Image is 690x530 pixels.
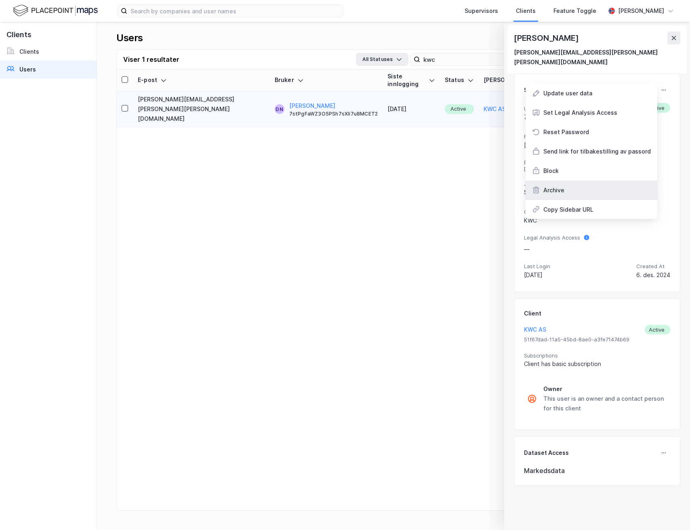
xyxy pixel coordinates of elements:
div: Status and Details [524,85,576,95]
div: [PERSON_NAME] [618,6,664,16]
div: Archive [543,185,564,195]
div: Client has basic subscription [524,359,670,369]
div: Block [543,166,559,176]
td: [PERSON_NAME][EMAIL_ADDRESS][PERSON_NAME][PERSON_NAME][DOMAIN_NAME] [133,91,270,127]
div: [DATE] [524,270,550,280]
div: Feature Toggle [553,6,596,16]
span: User Id [524,105,618,112]
div: Set Legal Analysis Access [543,108,617,118]
div: Siste innlogging [387,73,435,88]
input: Search user by name, email or client [420,53,531,65]
button: All Statuses [356,53,408,66]
div: Dataset Access [524,448,569,458]
div: Users [116,32,143,44]
div: 7stPgFaWZ3O5PSh7sXIi7u8MCET2 [524,112,618,122]
button: [PERSON_NAME] [289,101,335,111]
div: — [524,244,580,254]
div: Supervisors [465,6,498,16]
input: Search by companies and user names [127,5,343,17]
div: Markedsdata [524,466,670,475]
span: 51f67dad-11a5-45bd-8ae0-a3fe71474b69 [524,336,670,343]
div: Copy Sidebar URL [543,205,593,215]
div: DN [276,104,283,114]
span: Company Name [524,208,670,215]
div: Bruker [275,76,378,84]
button: KWC AS [524,325,546,334]
div: E-post [138,76,265,84]
div: [PERSON_NAME] [524,141,670,150]
div: Kontrollprogram for chat [650,491,690,530]
div: 7stPgFaWZ3O5PSh7sXIi7u8MCET2 [289,111,378,117]
div: This user is an owner and a contact person for this client [543,394,667,413]
div: Client [524,309,541,318]
div: Send link for tilbakestilling av passord [543,147,651,156]
div: Owner [543,384,667,394]
div: Clients [19,47,39,57]
div: [PHONE_NUMBER] [524,167,670,172]
span: Legal Analysis Access [524,234,580,241]
div: [PERSON_NAME][EMAIL_ADDRESS][PERSON_NAME][PERSON_NAME][DOMAIN_NAME] [514,48,674,67]
span: Subscriptions [524,352,670,359]
div: [PERSON_NAME] [484,76,541,84]
div: Reset Password [543,127,589,137]
div: [PERSON_NAME] [514,32,580,44]
span: Last Login [524,263,550,270]
div: 6. des. 2024 [636,270,670,280]
iframe: Chat Widget [650,491,690,530]
div: Viser 1 resultater [123,55,179,64]
div: Seniorkonsulent [524,187,670,197]
span: Phone Number [524,159,670,166]
span: Created At [636,263,670,270]
button: KWC AS [484,104,506,114]
span: Full Name [524,133,670,140]
div: Users [19,65,36,74]
div: Status [445,76,474,84]
div: KWC [524,216,670,225]
td: [DATE] [383,91,440,127]
div: Clients [516,6,536,16]
div: Update user data [543,88,592,98]
span: Job Title [524,181,670,187]
img: logo.f888ab2527a4732fd821a326f86c7f29.svg [13,4,98,18]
